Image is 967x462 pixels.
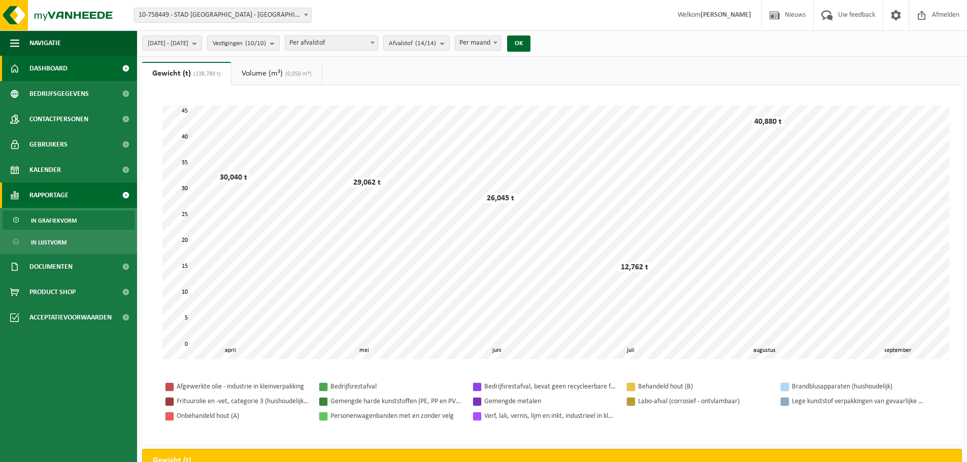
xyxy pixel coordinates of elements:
span: Product Shop [29,279,76,305]
span: Per maand [455,36,501,50]
span: In lijstvorm [31,233,66,252]
span: Documenten [29,254,73,279]
div: 30,040 t [217,172,250,183]
div: Verf, lak, vernis, lijm en inkt, industrieel in kleinverpakking [484,410,616,422]
span: Per afvalstof [285,35,378,51]
a: Gewicht (t) [142,62,231,85]
div: Personenwagenbanden met en zonder velg [330,410,462,422]
span: Kalender [29,157,61,183]
div: Brandblusapparaten (huishoudelijk) [792,380,924,393]
div: Behandeld hout (B) [638,380,770,393]
div: 29,062 t [351,177,383,188]
span: (138,789 t) [191,71,221,77]
span: Per afvalstof [285,36,378,50]
count: (10/10) [245,40,266,47]
span: In grafiekvorm [31,211,77,230]
a: In lijstvorm [3,232,135,252]
span: Afvalstof [389,36,436,51]
div: Onbehandeld hout (A) [177,410,309,422]
span: Dashboard [29,56,68,81]
div: 26,045 t [484,193,517,203]
div: Lege kunststof verpakkingen van gevaarlijke stoffen [792,395,924,408]
div: Gemengde metalen [484,395,616,408]
a: Volume (m³) [231,62,322,85]
span: Rapportage [29,183,69,208]
div: 40,880 t [752,117,784,127]
div: Bedrijfsrestafval, bevat geen recycleerbare fracties, verbrandbaar na verkleining [484,380,616,393]
div: Labo-afval (corrosief - ontvlambaar) [638,395,770,408]
button: OK [507,35,530,52]
div: Frituurolie en -vet, categorie 3 (huishoudelijk) (ongeschikt voor vergisting) [177,395,309,408]
div: Bedrijfsrestafval [330,380,462,393]
span: Contactpersonen [29,106,88,132]
span: Bedrijfsgegevens [29,81,89,106]
div: Gemengde harde kunststoffen (PE, PP en PVC), recycleerbaar (industrieel) [330,395,462,408]
button: [DATE] - [DATE] [142,35,202,51]
a: In grafiekvorm [3,210,135,230]
span: Gebruikers [29,132,68,157]
span: Per maand [455,35,501,51]
button: Vestigingen(10/10) [207,35,280,51]
span: 10-758449 - STAD SINT NIKLAAS - SINT-NIKLAAS [134,8,312,23]
count: (14/14) [415,40,436,47]
div: Afgewerkte olie - industrie in kleinverpakking [177,380,309,393]
span: Navigatie [29,30,61,56]
span: 10-758449 - STAD SINT NIKLAAS - SINT-NIKLAAS [135,8,311,22]
span: Vestigingen [213,36,266,51]
button: Afvalstof(14/14) [383,35,450,51]
span: [DATE] - [DATE] [148,36,188,51]
span: Acceptatievoorwaarden [29,305,112,330]
span: (0,050 m³) [283,71,312,77]
strong: [PERSON_NAME] [701,11,751,19]
div: 12,762 t [618,262,651,272]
